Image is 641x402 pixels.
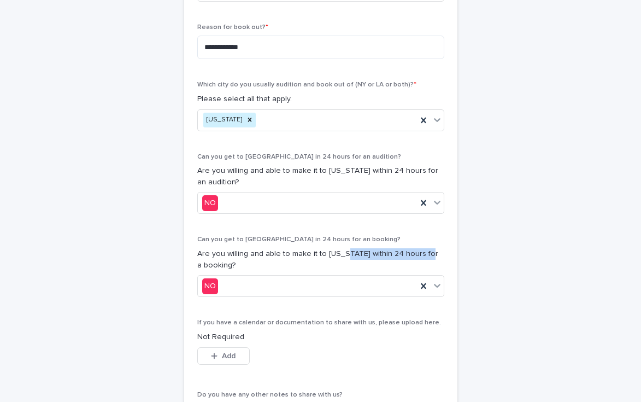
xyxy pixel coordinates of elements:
p: Are you willing and able to make it to [US_STATE] within 24 hours for an audition? [197,165,444,188]
span: Which city do you usually audition and book out of (NY or LA or both)? [197,81,416,88]
span: If you have a calendar or documentation to share with us, please upload here. [197,319,441,326]
p: Not Required [197,331,444,343]
span: Reason for book out? [197,24,268,31]
p: Please select all that apply. [197,94,444,105]
button: Add [197,347,250,365]
div: [US_STATE] [203,113,244,127]
span: Can you get to [GEOGRAPHIC_DATA] in 24 hours for an audition? [197,154,401,160]
span: Add [222,352,236,360]
div: NO [202,278,218,294]
p: Are you willing and able to make it to [US_STATE] within 24 hours for a booking? [197,248,444,271]
div: NO [202,195,218,211]
span: Can you get to [GEOGRAPHIC_DATA] in 24 hours for an booking? [197,236,401,243]
span: Do you have any other notes to share with us? [197,392,343,398]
